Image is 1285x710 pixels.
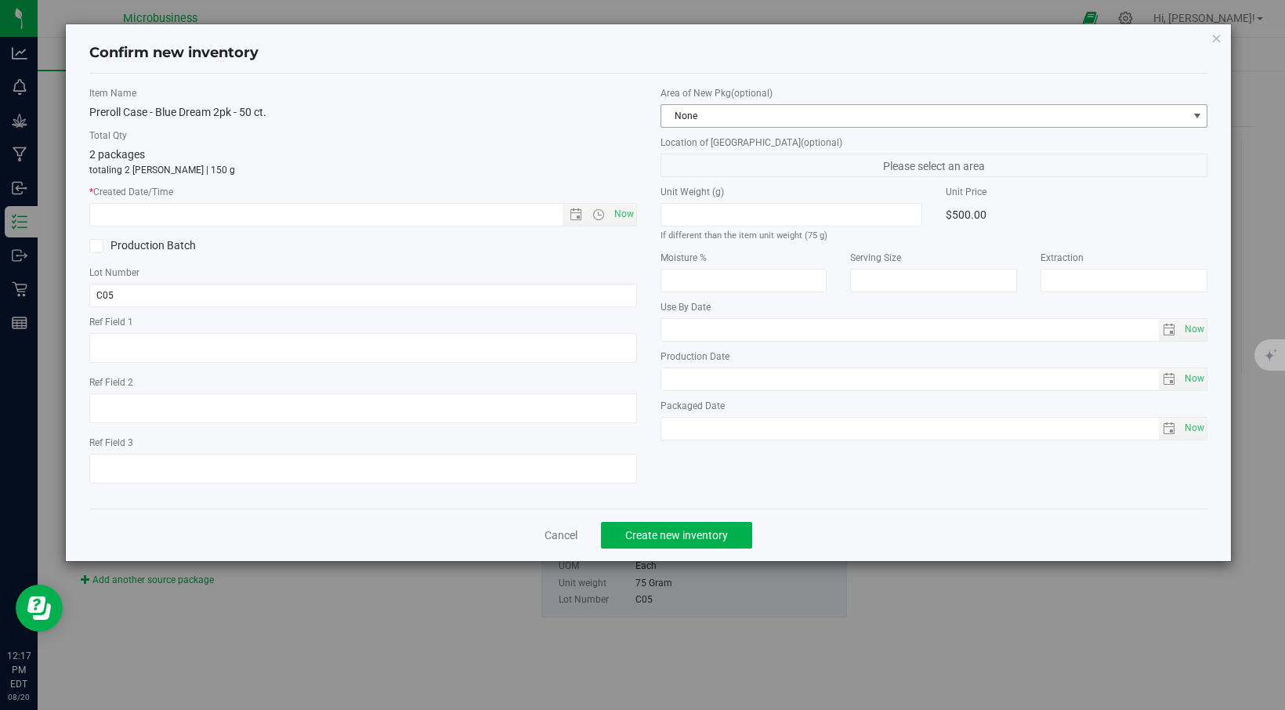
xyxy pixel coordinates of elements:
[661,105,1188,127] span: None
[601,522,752,549] button: Create new inventory
[585,208,612,221] span: Open the time view
[661,154,1208,177] span: Please select an area
[89,104,637,121] div: Preroll Case - Blue Dream 2pk - 50 ct.
[1159,319,1182,341] span: select
[661,251,827,265] label: Moisture %
[1041,251,1207,265] label: Extraction
[661,230,827,241] small: If different than the item unit weight (75 g)
[1181,368,1207,390] span: select
[89,237,351,254] label: Production Batch
[610,203,637,226] span: Set Current date
[563,208,589,221] span: Open the date view
[89,375,637,389] label: Ref Field 2
[946,203,1207,226] div: $500.00
[545,527,577,543] a: Cancel
[1181,418,1207,440] span: select
[89,266,637,280] label: Lot Number
[731,88,773,99] span: (optional)
[1182,318,1208,341] span: Set Current date
[1182,417,1208,440] span: Set Current date
[661,136,1208,150] label: Location of [GEOGRAPHIC_DATA]
[1181,319,1207,341] span: select
[661,86,1208,100] label: Area of New Pkg
[1159,418,1182,440] span: select
[946,185,1207,199] label: Unit Price
[661,300,1208,314] label: Use By Date
[1159,368,1182,390] span: select
[801,137,842,148] span: (optional)
[661,350,1208,364] label: Production Date
[661,399,1208,413] label: Packaged Date
[625,529,728,542] span: Create new inventory
[89,436,637,450] label: Ref Field 3
[16,585,63,632] iframe: Resource center
[1182,368,1208,390] span: Set Current date
[89,43,259,63] h4: Confirm new inventory
[89,86,637,100] label: Item Name
[89,148,145,161] span: 2 packages
[850,251,1017,265] label: Serving Size
[89,129,637,143] label: Total Qty
[89,185,637,199] label: Created Date/Time
[661,185,922,199] label: Unit Weight (g)
[89,163,637,177] p: totaling 2 [PERSON_NAME] | 150 g
[89,315,637,329] label: Ref Field 1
